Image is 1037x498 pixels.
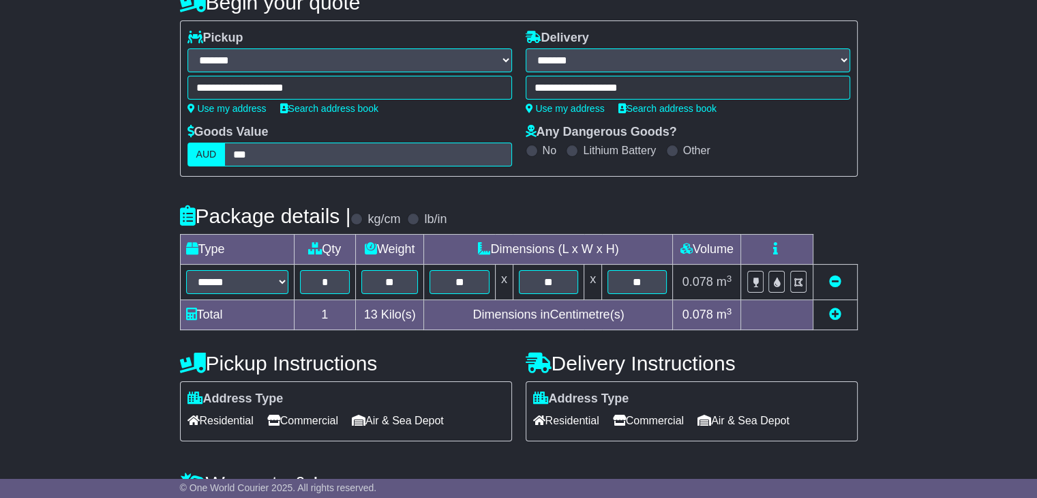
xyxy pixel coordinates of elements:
[180,472,858,495] h4: Warranty & Insurance
[424,235,673,265] td: Dimensions (L x W x H)
[583,144,656,157] label: Lithium Battery
[697,410,790,431] span: Air & Sea Depot
[187,392,284,407] label: Address Type
[717,308,732,321] span: m
[187,31,243,46] label: Pickup
[355,300,424,330] td: Kilo(s)
[682,308,713,321] span: 0.078
[526,103,605,114] a: Use my address
[618,103,717,114] a: Search address book
[267,410,338,431] span: Commercial
[187,410,254,431] span: Residential
[543,144,556,157] label: No
[526,31,589,46] label: Delivery
[280,103,378,114] a: Search address book
[533,410,599,431] span: Residential
[187,125,269,140] label: Goods Value
[180,300,294,330] td: Total
[683,144,710,157] label: Other
[727,274,732,284] sup: 3
[424,212,447,227] label: lb/in
[526,125,677,140] label: Any Dangerous Goods?
[424,300,673,330] td: Dimensions in Centimetre(s)
[673,235,741,265] td: Volume
[829,308,841,321] a: Add new item
[727,306,732,317] sup: 3
[533,392,629,407] label: Address Type
[180,482,377,493] span: © One World Courier 2025. All rights reserved.
[294,235,355,265] td: Qty
[187,103,267,114] a: Use my address
[613,410,684,431] span: Commercial
[180,352,512,375] h4: Pickup Instructions
[355,235,424,265] td: Weight
[180,235,294,265] td: Type
[526,352,858,375] h4: Delivery Instructions
[495,265,513,300] td: x
[352,410,444,431] span: Air & Sea Depot
[829,275,841,289] a: Remove this item
[180,205,351,227] h4: Package details |
[584,265,602,300] td: x
[294,300,355,330] td: 1
[682,275,713,289] span: 0.078
[187,143,226,166] label: AUD
[364,308,378,321] span: 13
[367,212,400,227] label: kg/cm
[717,275,732,289] span: m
